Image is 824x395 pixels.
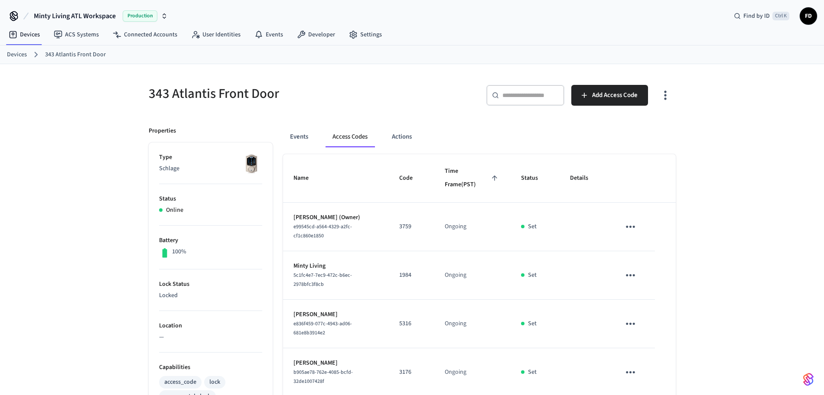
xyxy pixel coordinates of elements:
[800,7,817,25] button: FD
[326,126,375,147] button: Access Codes
[743,12,770,20] span: Find by ID
[159,321,262,330] p: Location
[528,271,537,280] p: Set
[528,319,537,328] p: Set
[166,206,183,215] p: Online
[45,50,106,59] a: 343 Atlantis Front Door
[528,222,537,231] p: Set
[803,372,814,386] img: SeamLogoGradient.69752ec5.svg
[772,12,789,20] span: Ctrl K
[399,172,424,185] span: Code
[293,223,352,240] span: e99545cd-a564-4329-a2fc-cf1c860e1850
[293,272,352,288] span: 5c1fc4e7-7ec9-472c-b6ec-2978bfc3f8cb
[2,27,47,42] a: Devices
[149,85,407,103] h5: 343 Atlantis Front Door
[159,236,262,245] p: Battery
[727,8,796,24] div: Find by IDCtrl K
[399,368,424,377] p: 3176
[7,50,27,59] a: Devices
[434,251,511,300] td: Ongoing
[248,27,290,42] a: Events
[528,368,537,377] p: Set
[434,203,511,251] td: Ongoing
[283,126,676,147] div: ant example
[159,164,262,173] p: Schlage
[293,359,379,368] p: [PERSON_NAME]
[159,291,262,300] p: Locked
[399,222,424,231] p: 3759
[293,213,379,222] p: [PERSON_NAME] (Owner)
[445,165,500,192] span: Time Frame(PST)
[293,262,379,271] p: Minty Living
[159,153,262,162] p: Type
[47,27,106,42] a: ACS Systems
[283,126,315,147] button: Events
[293,369,353,385] span: b905ae78-762e-4085-bcfd-32de1007428f
[241,153,262,175] img: Schlage Sense Smart Deadbolt with Camelot Trim, Front
[571,85,648,106] button: Add Access Code
[159,363,262,372] p: Capabilities
[592,90,638,101] span: Add Access Code
[293,172,320,185] span: Name
[184,27,248,42] a: User Identities
[801,8,816,24] span: FD
[293,320,352,337] span: e836f459-077c-4943-ad06-681e8b3914e2
[159,194,262,204] p: Status
[399,319,424,328] p: 5316
[434,300,511,348] td: Ongoing
[290,27,342,42] a: Developer
[570,172,599,185] span: Details
[164,378,196,387] div: access_code
[172,247,186,256] p: 100%
[209,378,220,387] div: lock
[34,11,116,21] span: Minty Living ATL Workspace
[385,126,419,147] button: Actions
[149,126,176,136] p: Properties
[159,333,262,342] p: —
[399,271,424,280] p: 1984
[521,172,549,185] span: Status
[342,27,389,42] a: Settings
[123,10,157,22] span: Production
[293,310,379,319] p: [PERSON_NAME]
[159,280,262,289] p: Lock Status
[106,27,184,42] a: Connected Accounts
